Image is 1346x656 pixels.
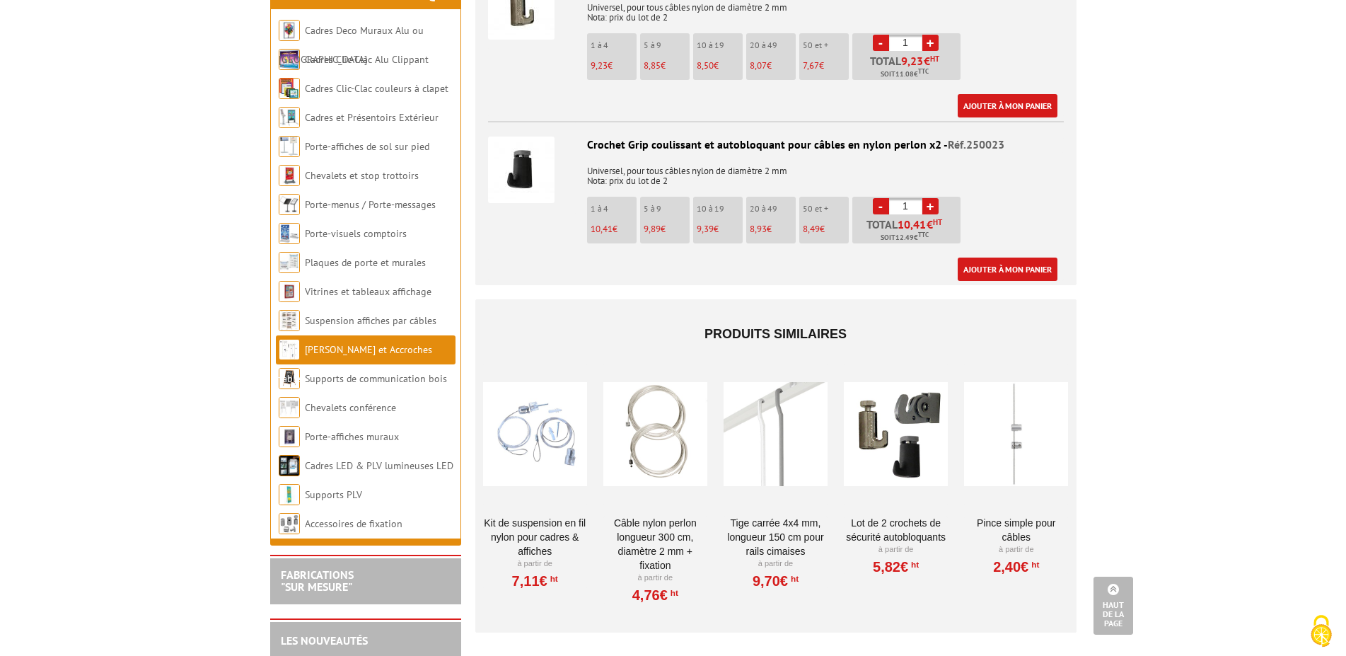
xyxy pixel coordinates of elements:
[803,59,819,71] span: 7,67
[948,137,1004,151] span: Réf.250023
[697,223,714,235] span: 9,39
[724,558,828,570] p: À partir de
[279,20,300,41] img: Cadres Deco Muraux Alu ou Bois
[279,310,300,331] img: Suspension affiches par câbles
[305,372,447,385] a: Supports de communication bois
[279,397,300,418] img: Chevalets conférence
[305,227,407,240] a: Porte-visuels comptoirs
[483,558,587,570] p: À partir de
[512,577,558,585] a: 7,11€HT
[1028,560,1039,570] sup: HT
[668,588,678,598] sup: HT
[305,285,431,298] a: Vitrines et tableaux affichage
[803,61,849,71] p: €
[279,455,300,476] img: Cadres LED & PLV lumineuses LED
[856,219,961,243] p: Total
[644,223,661,235] span: 9,89
[803,223,820,235] span: 8,49
[305,488,362,501] a: Supports PLV
[1304,614,1339,649] img: Cookies (fenêtre modale)
[488,156,1064,186] p: Universel, pour tous câbles nylon de diamètre 2 mm Nota: prix du lot de 2
[993,563,1039,571] a: 2,40€HT
[918,67,929,75] sup: TTC
[305,53,429,66] a: Cadres Clic-Clac Alu Clippant
[305,198,436,211] a: Porte-menus / Porte-messages
[305,401,396,414] a: Chevalets conférence
[591,224,637,234] p: €
[281,568,354,594] a: FABRICATIONS"Sur Mesure"
[279,339,300,360] img: Cimaises et Accroches tableaux
[898,219,942,230] span: €
[803,40,849,50] p: 50 et +
[279,165,300,186] img: Chevalets et stop trottoirs
[901,55,939,67] span: €
[901,55,924,67] span: 9,23
[279,223,300,244] img: Porte-visuels comptoirs
[788,574,799,584] sup: HT
[305,82,448,95] a: Cadres Clic-Clac couleurs à clapet
[644,61,690,71] p: €
[933,217,942,227] sup: HT
[547,574,558,584] sup: HT
[873,563,919,571] a: 5,82€HT
[958,258,1057,281] a: Ajouter à mon panier
[279,136,300,157] img: Porte-affiches de sol sur pied
[697,224,743,234] p: €
[483,516,587,558] a: Kit de suspension en fil nylon pour cadres & affiches
[305,169,419,182] a: Chevalets et stop trottoirs
[873,198,889,214] a: -
[632,591,678,599] a: 4,76€HT
[603,572,707,584] p: À partir de
[750,61,796,71] p: €
[591,59,608,71] span: 9,23
[697,59,714,71] span: 8,50
[279,484,300,505] img: Supports PLV
[856,55,961,80] p: Total
[603,516,707,572] a: Câble nylon perlon longueur 300 cm, diamètre 2 mm + fixation
[644,40,690,50] p: 5 à 9
[279,24,424,66] a: Cadres Deco Muraux Alu ou [GEOGRAPHIC_DATA]
[279,426,300,447] img: Porte-affiches muraux
[918,231,929,238] sup: TTC
[724,516,828,558] a: Tige carrée 4x4 mm, longueur 150 cm pour rails cimaises
[750,224,796,234] p: €
[279,252,300,273] img: Plaques de porte et murales
[697,204,743,214] p: 10 à 19
[803,224,849,234] p: €
[305,256,426,269] a: Plaques de porte et murales
[881,232,929,243] span: Soit €
[697,40,743,50] p: 10 à 19
[279,107,300,128] img: Cadres et Présentoirs Extérieur
[704,327,847,341] span: Produits similaires
[305,314,436,327] a: Suspension affiches par câbles
[895,232,914,243] span: 12.49
[750,223,767,235] span: 8,93
[591,61,637,71] p: €
[279,343,432,385] a: [PERSON_NAME] et Accroches tableaux
[644,204,690,214] p: 5 à 9
[305,140,429,153] a: Porte-affiches de sol sur pied
[279,513,300,534] img: Accessoires de fixation
[591,40,637,50] p: 1 à 4
[844,544,948,556] p: À partir de
[305,459,453,472] a: Cadres LED & PLV lumineuses LED
[697,61,743,71] p: €
[750,59,767,71] span: 8,07
[958,94,1057,117] a: Ajouter à mon panier
[1296,608,1346,656] button: Cookies (fenêtre modale)
[1093,577,1133,635] a: Haut de la page
[844,516,948,544] a: Lot de 2 crochets de sécurité autobloquants
[803,204,849,214] p: 50 et +
[881,69,929,80] span: Soit €
[908,560,919,570] sup: HT
[750,40,796,50] p: 20 à 49
[898,219,927,230] span: 10,41
[873,35,889,51] a: -
[281,633,368,648] a: LES NOUVEAUTÉS
[753,577,799,585] a: 9,70€HT
[644,59,661,71] span: 8,85
[305,517,402,530] a: Accessoires de fixation
[591,223,613,235] span: 10,41
[964,544,1068,556] p: À partir de
[305,111,439,124] a: Cadres et Présentoirs Extérieur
